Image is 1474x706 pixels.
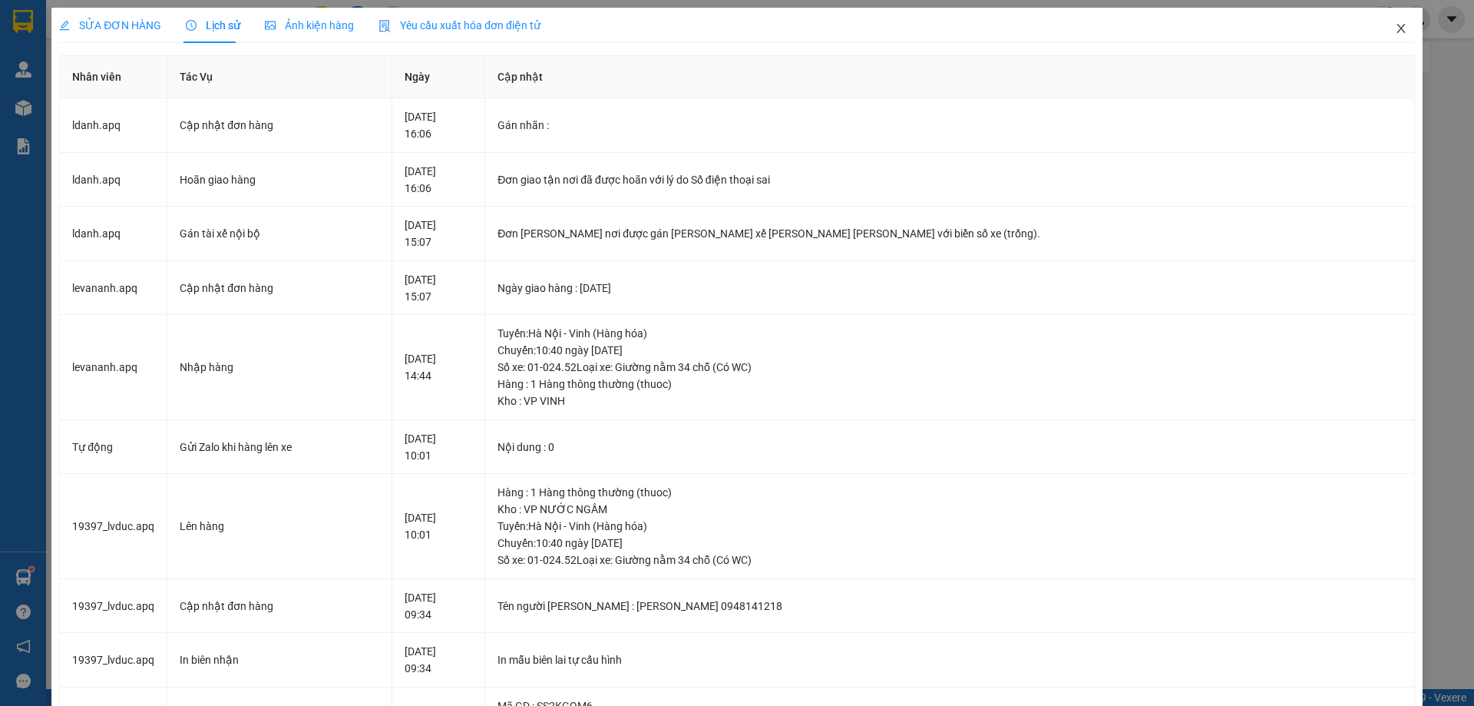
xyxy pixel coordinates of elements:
[497,325,1402,376] div: Tuyến : Hà Nội - Vinh (Hàng hóa) Chuyến: 10:40 ngày [DATE] Số xe: 01-024.52 Loại xe: Giường nằm 3...
[60,153,167,207] td: ldanh.apq
[485,56,1415,98] th: Cập nhật
[180,225,379,242] div: Gán tài xế nội bộ
[180,518,379,535] div: Lên hàng
[497,393,1402,409] div: Kho : VP VINH
[60,261,167,316] td: levananh.apq
[1380,8,1423,51] button: Close
[180,651,379,668] div: In biên nhận
[405,163,472,197] div: [DATE] 16:06
[167,56,392,98] th: Tác Vụ
[378,19,540,31] span: Yêu cầu xuất hóa đơn điện tử
[180,359,379,376] div: Nhập hàng
[59,19,161,31] span: SỬA ĐƠN HÀNG
[405,271,472,305] div: [DATE] 15:07
[405,108,472,142] div: [DATE] 16:06
[497,225,1402,242] div: Đơn [PERSON_NAME] nơi được gán [PERSON_NAME] xế [PERSON_NAME] [PERSON_NAME] với biển số xe (trống).
[60,579,167,634] td: 19397_lvduc.apq
[405,643,472,677] div: [DATE] 09:34
[405,217,472,250] div: [DATE] 15:07
[497,117,1402,134] div: Gán nhãn :
[1395,22,1407,35] span: close
[405,509,472,543] div: [DATE] 10:01
[60,474,167,579] td: 19397_lvduc.apq
[180,598,379,615] div: Cập nhật đơn hàng
[405,350,472,384] div: [DATE] 14:44
[497,280,1402,297] div: Ngày giao hàng : [DATE]
[392,56,485,98] th: Ngày
[59,20,70,31] span: edit
[60,56,167,98] th: Nhân viên
[60,633,167,688] td: 19397_lvduc.apq
[497,598,1402,615] div: Tên người [PERSON_NAME] : [PERSON_NAME] 0948141218
[186,20,197,31] span: clock-circle
[497,651,1402,668] div: In mẫu biên lai tự cấu hình
[497,171,1402,188] div: Đơn giao tận nơi đã được hoãn với lý do Số điện thoại sai
[60,207,167,261] td: ldanh.apq
[60,420,167,475] td: Tự động
[186,19,240,31] span: Lịch sử
[180,439,379,456] div: Gửi Zalo khi hàng lên xe
[180,117,379,134] div: Cập nhật đơn hàng
[378,20,391,32] img: icon
[497,439,1402,456] div: Nội dung : 0
[60,315,167,420] td: levananh.apq
[497,518,1402,568] div: Tuyến : Hà Nội - Vinh (Hàng hóa) Chuyến: 10:40 ngày [DATE] Số xe: 01-024.52 Loại xe: Giường nằm 3...
[405,589,472,623] div: [DATE] 09:34
[497,484,1402,501] div: Hàng : 1 Hàng thông thường (thuoc)
[180,171,379,188] div: Hoãn giao hàng
[265,19,354,31] span: Ảnh kiện hàng
[405,430,472,464] div: [DATE] 10:01
[265,20,276,31] span: picture
[497,376,1402,393] div: Hàng : 1 Hàng thông thường (thuoc)
[60,98,167,153] td: ldanh.apq
[497,501,1402,518] div: Kho : VP NƯỚC NGẦM
[180,280,379,297] div: Cập nhật đơn hàng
